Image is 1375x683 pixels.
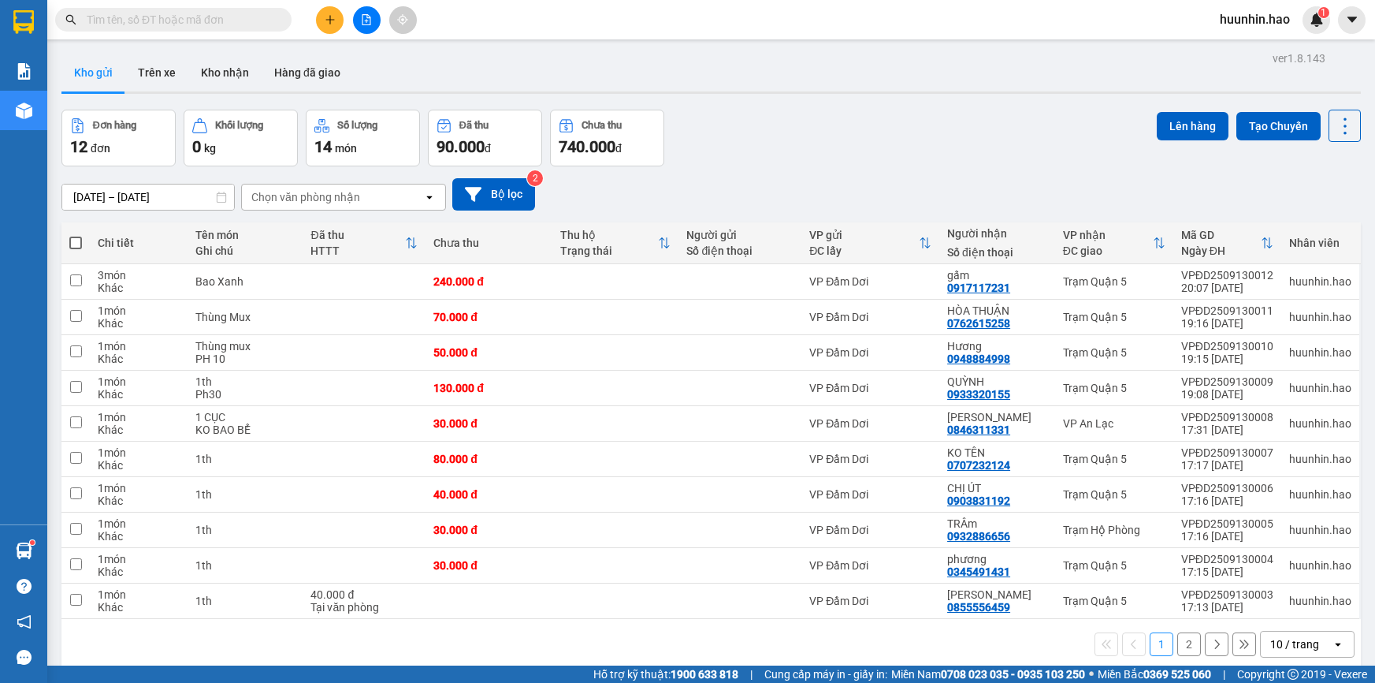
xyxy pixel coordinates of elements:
div: VP An Lạc [1063,417,1165,430]
div: 30.000 đ [433,417,544,430]
div: QUỲNH [947,375,1047,388]
div: 0707232124 [947,459,1010,472]
div: Trạm Quận 5 [1063,453,1165,465]
img: solution-icon [16,63,32,80]
div: Khác [98,601,180,614]
img: icon-new-feature [1310,13,1324,27]
div: VP Đầm Dơi [809,382,931,394]
div: Đơn hàng [93,120,136,131]
div: VPĐD2509130007 [1181,446,1273,459]
div: 20:07 [DATE] [1181,282,1273,294]
div: HÒA THUẬN [947,304,1047,317]
div: VP Đầm Dơi [809,559,931,572]
span: đ [615,142,622,155]
div: 240.000 đ [433,275,544,288]
div: Trạm Quận 5 [1063,382,1165,394]
button: 2 [1177,633,1201,656]
div: 19:15 [DATE] [1181,353,1273,365]
div: KO TÊN [947,446,1047,459]
div: huunhin.hao [1289,559,1351,572]
div: gấm [947,269,1047,282]
span: message [17,650,32,665]
div: Tên món [195,229,295,241]
div: Trạng thái [560,244,659,257]
span: đ [485,142,491,155]
div: VPĐD2509130005 [1181,517,1273,530]
div: Khác [98,353,180,365]
div: Số điện thoại [947,246,1047,259]
button: Bộ lọc [452,178,535,211]
svg: open [423,191,436,203]
div: 70.000 đ [433,311,544,323]
svg: open [1332,638,1344,651]
div: 19:08 [DATE] [1181,388,1273,401]
div: VP Đầm Dơi [809,595,931,607]
span: plus [325,14,336,25]
div: 1 món [98,446,180,459]
span: aim [397,14,408,25]
button: Số lượng14món [306,110,420,166]
div: 0855556459 [947,601,1010,614]
span: Hỗ trợ kỹ thuật: [593,666,738,683]
span: | [1223,666,1225,683]
div: huunhin.hao [1289,346,1351,359]
div: Bao Xanh [195,275,295,288]
div: 1 món [98,375,180,388]
span: 740.000 [559,137,615,156]
div: huunhin.hao [1289,453,1351,465]
div: Thùng Mux [195,311,295,323]
div: VP Đầm Dơi [809,417,931,430]
div: huunhin.hao [1289,595,1351,607]
div: Khác [98,317,180,330]
span: notification [17,614,32,629]
div: 1 món [98,517,180,530]
div: CHỊ ÚT [947,482,1047,495]
div: 0762615258 [947,317,1010,330]
div: VPĐD2509130003 [1181,588,1273,601]
div: Trạm Quận 5 [1063,311,1165,323]
th: Toggle SortBy [303,222,426,264]
div: VP gửi [809,229,919,241]
div: VP Đầm Dơi [809,524,931,536]
div: Khác [98,388,180,401]
th: Toggle SortBy [1173,222,1281,264]
div: Ghi chú [195,244,295,257]
div: Đã thu [459,120,489,131]
div: 0948884998 [947,353,1010,365]
div: 17:16 [DATE] [1181,495,1273,507]
div: VP Đầm Dơi [809,311,931,323]
div: 1th [195,595,295,607]
div: Thu hộ [560,229,659,241]
div: Ngày ĐH [1181,244,1261,257]
div: 30.000 đ [433,559,544,572]
div: VPĐD2509130009 [1181,375,1273,388]
div: 40.000 đ [310,588,418,601]
div: VPĐD2509130006 [1181,482,1273,495]
div: Khác [98,282,180,294]
div: Mã GD [1181,229,1261,241]
div: 0903831192 [947,495,1010,507]
div: Số lượng [337,120,377,131]
button: Khối lượng0kg [184,110,298,166]
div: Trạm Quận 5 [1063,559,1165,572]
div: Khác [98,495,180,507]
div: 17:13 [DATE] [1181,601,1273,614]
div: Chọn văn phòng nhận [251,189,360,205]
input: Select a date range. [62,185,234,210]
span: 90.000 [437,137,485,156]
div: 1 món [98,411,180,424]
img: warehouse-icon [16,543,32,559]
th: Toggle SortBy [801,222,939,264]
div: VPĐD2509130011 [1181,304,1273,317]
div: Trạm Quận 5 [1063,275,1165,288]
div: 17:31 [DATE] [1181,424,1273,436]
div: VP nhận [1063,229,1153,241]
sup: 1 [1318,7,1329,18]
div: 1th [195,453,295,465]
button: Lên hàng [1157,112,1228,140]
th: Toggle SortBy [552,222,679,264]
th: Toggle SortBy [1055,222,1173,264]
div: 17:17 [DATE] [1181,459,1273,472]
div: 19:16 [DATE] [1181,317,1273,330]
div: huunhin.hao [1289,417,1351,430]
